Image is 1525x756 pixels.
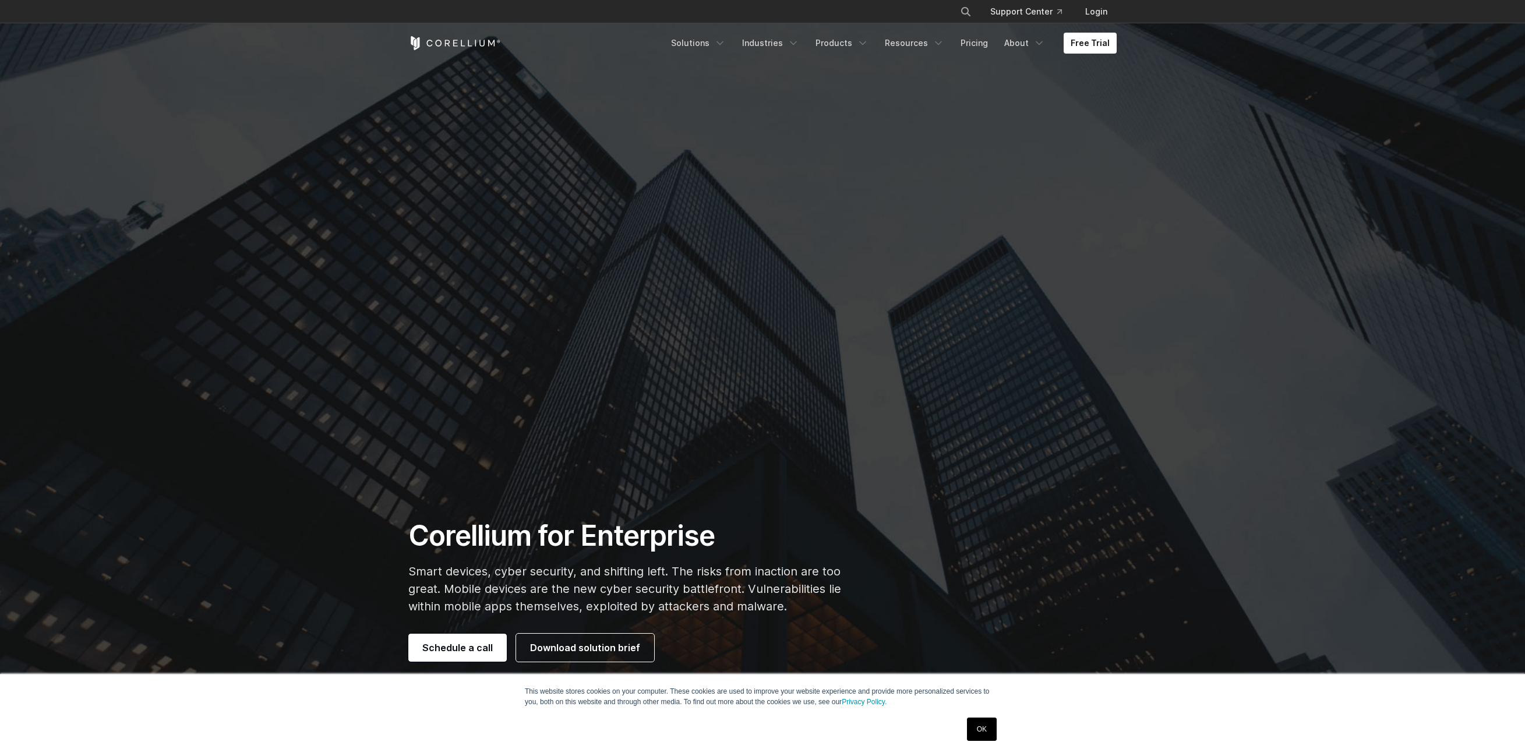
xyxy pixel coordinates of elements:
a: Pricing [954,33,995,54]
a: Privacy Policy. [842,698,887,706]
p: This website stores cookies on your computer. These cookies are used to improve your website expe... [525,686,1000,707]
a: Login [1076,1,1117,22]
a: Download solution brief [516,634,654,662]
div: Navigation Menu [664,33,1117,54]
a: About [997,33,1052,54]
a: OK [967,718,997,741]
a: Free Trial [1064,33,1117,54]
div: Navigation Menu [946,1,1117,22]
button: Search [955,1,976,22]
span: Schedule a call [422,641,493,655]
a: Support Center [981,1,1071,22]
a: Solutions [664,33,733,54]
a: Products [809,33,876,54]
a: Corellium Home [408,36,501,50]
span: Download solution brief [530,641,640,655]
p: Smart devices, cyber security, and shifting left. The risks from inaction are too great. Mobile d... [408,563,873,615]
a: Industries [735,33,806,54]
a: Schedule a call [408,634,507,662]
a: Resources [878,33,951,54]
h1: Corellium for Enterprise [408,518,873,553]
